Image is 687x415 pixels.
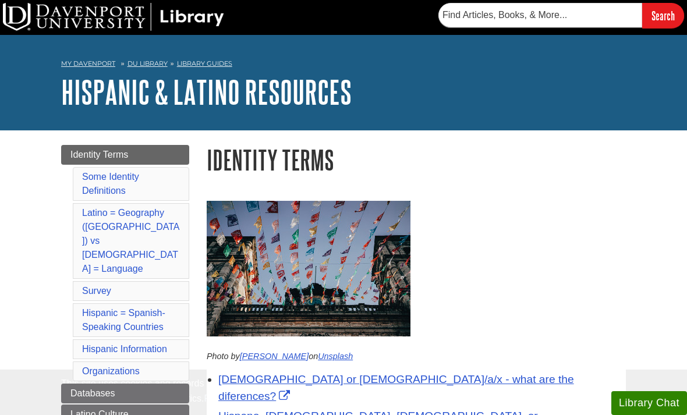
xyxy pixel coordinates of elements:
[82,172,139,196] a: Some Identity Definitions
[128,59,168,68] a: DU Library
[207,201,410,336] img: Dia de los Muertos Flags
[61,384,189,403] a: Databases
[438,3,642,27] input: Find Articles, Books, & More...
[61,145,189,165] a: Identity Terms
[207,350,626,363] p: Photo by on
[61,59,115,69] a: My Davenport
[318,352,353,361] a: Unsplash
[177,59,232,68] a: Library Guides
[207,145,626,175] h1: Identity Terms
[438,3,684,28] form: Searches DU Library's articles, books, and more
[61,56,626,75] nav: breadcrumb
[240,352,309,361] a: [PERSON_NAME]
[642,3,684,28] input: Search
[70,150,128,159] span: Identity Terms
[82,344,167,354] a: Hispanic Information
[70,388,115,398] span: Databases
[3,3,224,31] img: DU Library
[82,366,140,376] a: Organizations
[61,74,352,110] a: Hispanic & Latino Resources
[82,286,111,296] a: Survey
[611,391,687,415] button: Library Chat
[82,208,179,274] a: Latino = Geography ([GEOGRAPHIC_DATA]) vs [DEMOGRAPHIC_DATA] = Language
[218,373,574,402] a: Link opens in new window
[82,308,165,332] a: Hispanic = Spanish-Speaking Countries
